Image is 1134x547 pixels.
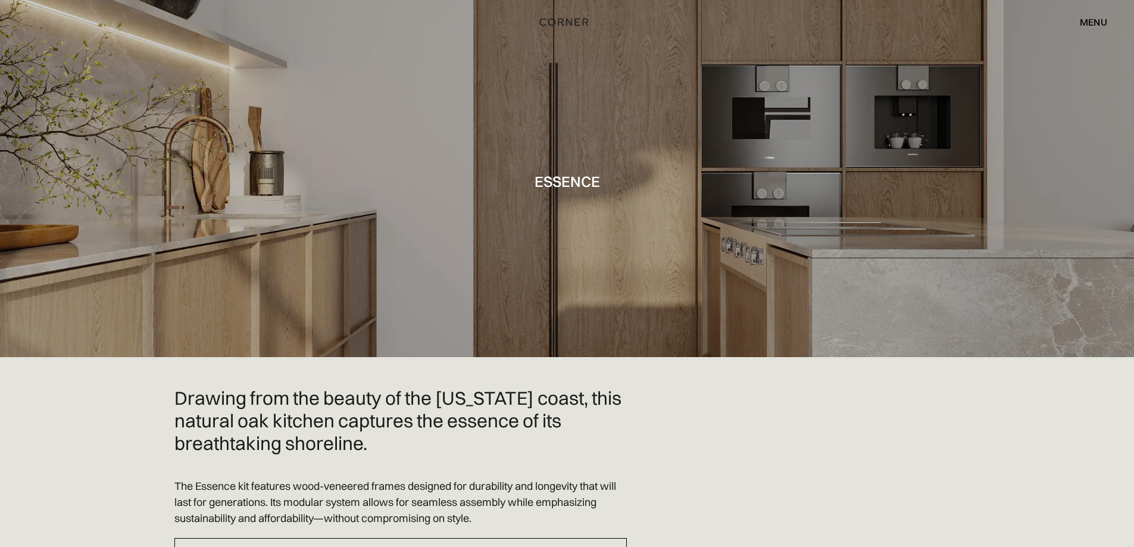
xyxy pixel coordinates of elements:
div: menu [1068,12,1107,32]
div: menu [1080,17,1107,27]
h2: Drawing from the beauty of the [US_STATE] coast, this natural oak kitchen captures the essence of... [174,387,627,454]
p: The Essence kit features wood-veneered frames designed for durability and longevity that will las... [174,478,627,526]
a: home [526,14,608,30]
h1: Essence [535,173,600,189]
